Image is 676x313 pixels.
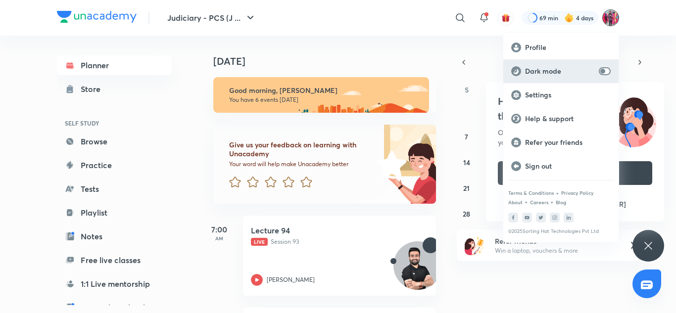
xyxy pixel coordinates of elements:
p: Settings [525,90,611,99]
a: About [508,199,523,205]
p: Dark mode [525,67,595,76]
a: Settings [503,83,619,107]
div: • [550,197,554,206]
a: Profile [503,36,619,59]
a: Blog [556,199,566,205]
a: Help & support [503,107,619,131]
p: Sign out [525,162,611,171]
a: Terms & Conditions [508,190,554,196]
a: Refer your friends [503,131,619,154]
p: Profile [525,43,611,52]
div: • [556,188,559,197]
div: • [525,197,528,206]
a: Privacy Policy [561,190,593,196]
p: Refer your friends [525,138,611,147]
p: © 2025 Sorting Hat Technologies Pvt Ltd [508,228,614,234]
a: Careers [530,199,548,205]
p: Help & support [525,114,611,123]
